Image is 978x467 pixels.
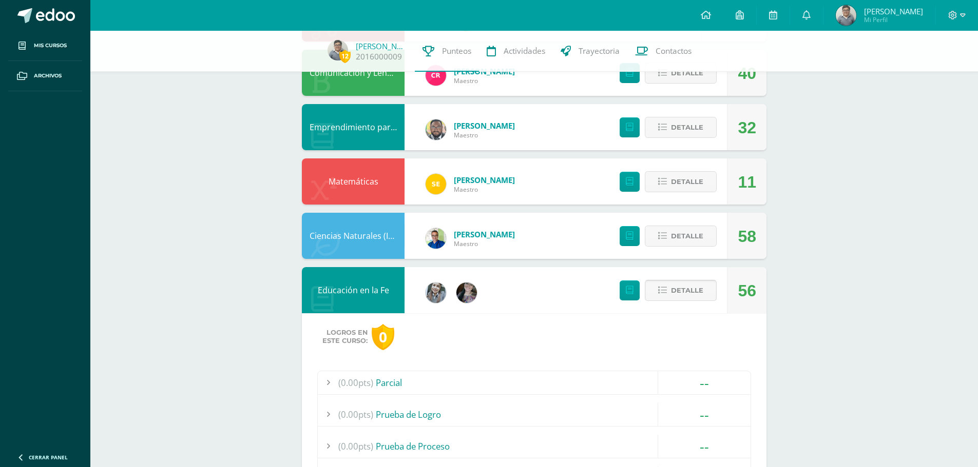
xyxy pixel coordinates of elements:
[671,64,703,83] span: Detalle
[700,373,709,392] span: --
[454,76,515,85] span: Maestro
[302,267,405,313] div: Educación en la Fe
[8,31,82,61] a: Mis cursos
[302,50,405,96] div: Comunicación y Lenguaje, Idioma Español
[302,158,405,205] div: Matemáticas
[645,117,717,138] button: Detalle
[302,104,405,150] div: Emprendimiento para la Productividad
[738,105,756,151] div: 32
[442,46,471,56] span: Punteos
[372,324,394,350] div: 0
[34,42,67,50] span: Mis cursos
[426,65,446,86] img: ab28fb4d7ed199cf7a34bbef56a79c5b.png
[302,213,405,259] div: Ciencias Naturales (Introducción a la Biología)
[29,454,68,461] span: Cerrar panel
[738,268,756,314] div: 56
[645,226,717,247] button: Detalle
[504,46,545,56] span: Actividades
[338,435,373,458] span: (0.00pts)
[426,228,446,249] img: 692ded2a22070436d299c26f70cfa591.png
[656,46,692,56] span: Contactos
[328,40,348,60] img: 3ba3423faefa342bc2c5b8ea565e626e.png
[356,41,407,51] a: [PERSON_NAME]
[34,72,62,80] span: Archivos
[700,437,709,456] span: --
[671,281,703,300] span: Detalle
[864,6,923,16] span: [PERSON_NAME]
[456,282,477,303] img: 8322e32a4062cfa8b237c59eedf4f548.png
[454,229,515,239] span: [PERSON_NAME]
[322,329,368,345] span: Logros en este curso:
[356,51,402,62] a: 2016000009
[700,405,709,424] span: --
[671,227,703,246] span: Detalle
[645,280,717,301] button: Detalle
[318,435,751,458] div: Prueba de Proceso
[671,172,703,191] span: Detalle
[553,31,627,72] a: Trayectoria
[454,239,515,248] span: Maestro
[426,282,446,303] img: cba4c69ace659ae4cf02a5761d9a2473.png
[338,371,373,394] span: (0.00pts)
[318,371,751,394] div: Parcial
[8,61,82,91] a: Archivos
[627,31,699,72] a: Contactos
[579,46,620,56] span: Trayectoria
[738,213,756,259] div: 58
[836,5,856,26] img: 3ba3423faefa342bc2c5b8ea565e626e.png
[318,403,751,426] div: Prueba de Logro
[479,31,553,72] a: Actividades
[454,131,515,139] span: Maestro
[738,159,756,205] div: 11
[454,120,515,131] span: [PERSON_NAME]
[738,50,756,96] div: 40
[454,175,515,185] span: [PERSON_NAME]
[339,50,351,63] span: 12
[426,174,446,194] img: 03c2987289e60ca238394da5f82a525a.png
[645,63,717,84] button: Detalle
[645,171,717,192] button: Detalle
[426,119,446,140] img: 712781701cd376c1a616437b5c60ae46.png
[415,31,479,72] a: Punteos
[338,403,373,426] span: (0.00pts)
[671,118,703,137] span: Detalle
[864,15,923,24] span: Mi Perfil
[454,185,515,194] span: Maestro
